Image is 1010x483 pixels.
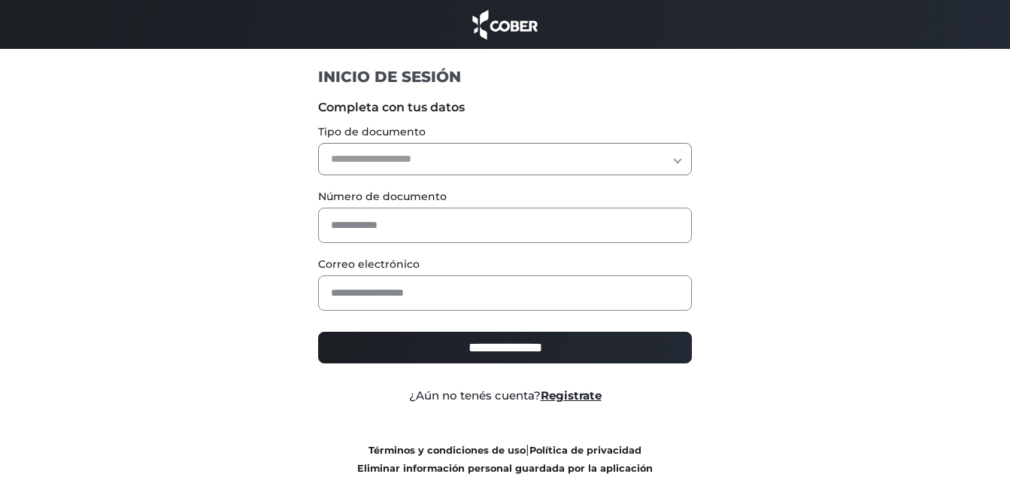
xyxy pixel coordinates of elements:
[369,445,526,456] a: Términos y condiciones de uso
[357,463,653,474] a: Eliminar información personal guardada por la aplicación
[318,189,692,205] label: Número de documento
[318,124,692,140] label: Tipo de documento
[307,387,703,405] div: ¿Aún no tenés cuenta?
[529,445,641,456] a: Política de privacidad
[469,8,542,41] img: cober_marca.png
[318,257,692,272] label: Correo electrónico
[541,388,602,402] a: Registrate
[318,99,692,117] label: Completa con tus datos
[318,67,692,87] h1: INICIO DE SESIÓN
[307,441,703,477] div: |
